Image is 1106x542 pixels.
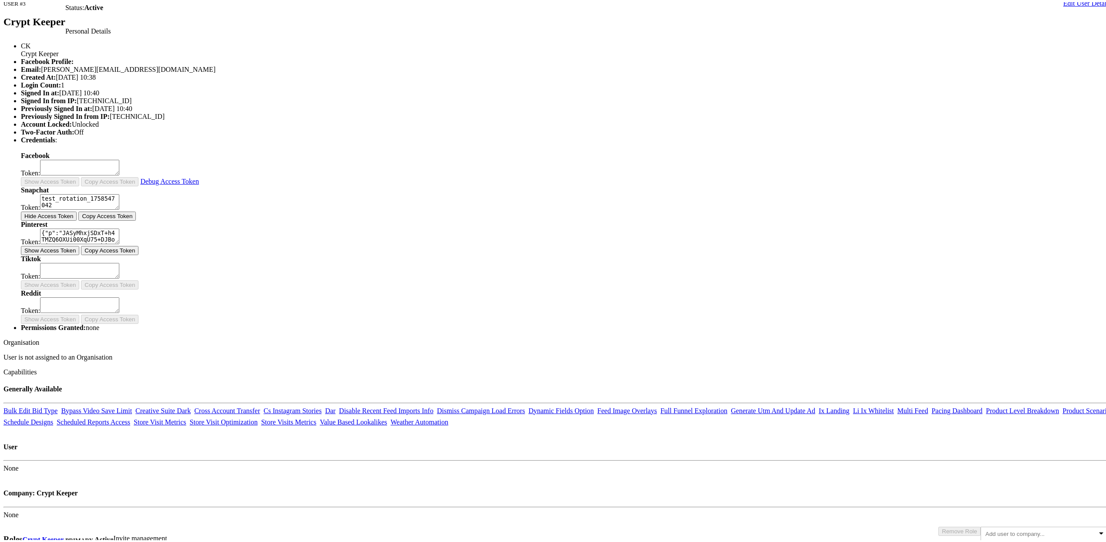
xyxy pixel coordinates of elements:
[21,150,50,157] b: Facebook
[391,416,448,424] a: Weather Automation
[94,534,114,541] span: Active
[261,416,317,424] a: Store Visits Metrics
[81,278,138,287] button: Copy Access Token
[21,278,79,287] button: Show Access Token
[40,226,119,242] textarea: {"p":"JASyMhxjSDxT+h4TMZQ6OXUi00XqU75+DJBoUiOHe1SQCcUONug1rhiZ8FBranY6YPVLJe5bPbKWw6oSQRaiemKE2+3...
[263,405,321,412] a: Cs Instagram Stories
[84,2,104,9] b: Active
[325,405,336,412] a: Dar
[21,313,79,322] button: Show Access Token
[597,405,657,412] a: Feed Image Overlays
[135,405,191,412] a: Creative Suite Dark
[819,405,850,412] a: Ix Landing
[21,209,77,219] button: Hide Access Token
[190,416,258,424] a: Store Visit Optimization
[81,313,138,322] button: Copy Access Token
[21,126,74,134] b: Two-Factor Auth:
[81,175,138,184] button: Copy Access Token
[21,184,49,192] b: Snapchat
[21,322,86,329] b: Permissions Granted:
[21,64,41,71] b: Email:
[661,405,728,412] a: Full Funnel Exploration
[21,253,41,260] b: Tiktok
[320,416,387,424] a: Value Based Lookalikes
[897,405,928,412] a: Multi Feed
[61,405,132,412] a: Bypass Video Save Limit
[985,529,1054,535] input: Add user to company...
[40,192,119,208] textarea: test_rotation_1758547042
[21,56,74,63] b: Facebook Profile:
[853,405,894,412] a: Li Ix Whitelist
[21,175,79,184] button: Show Access Token
[21,79,61,87] b: Login Count:
[21,244,79,253] button: Show Access Token
[21,103,92,110] b: Previously Signed In at:
[21,134,55,141] b: Credentials
[3,405,57,412] a: Bulk Edit Bid Type
[140,175,199,183] a: Debug Access Token
[938,525,981,534] button: Remove Role
[78,209,136,219] button: Copy Access Token
[3,532,23,542] h3: Roles
[65,535,93,541] small: PRIMARY
[21,95,77,102] b: Signed In from IP:
[57,416,130,424] a: Scheduled Reports Access
[529,405,594,412] a: Dynamic Fields Option
[986,405,1059,412] a: Product Level Breakdown
[134,416,186,424] a: Store Visit Metrics
[3,14,65,26] h2: Crypt Keeper
[194,405,260,412] a: Cross Account Transfer
[21,87,59,94] b: Signed In at:
[23,534,64,541] a: Crypt Keeper
[81,244,138,253] button: Copy Access Token
[437,405,525,412] a: Dismiss Campaign Load Errors
[731,405,815,412] a: Generate Utm And Update Ad
[21,219,47,226] b: Pinterest
[339,405,434,412] a: Disable Recent Feed Imports Info
[21,287,41,295] b: Reddit
[21,71,56,79] b: Created At:
[21,118,72,126] b: Account Locked:
[21,111,110,118] b: Previously Signed In from IP:
[931,405,982,412] a: Pacing Dashboard
[3,416,53,424] a: Schedule Designs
